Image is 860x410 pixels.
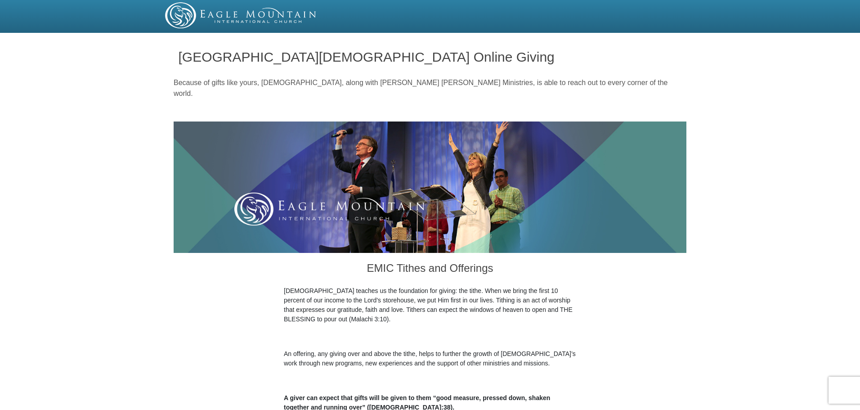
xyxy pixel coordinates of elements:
p: [DEMOGRAPHIC_DATA] teaches us the foundation for giving: the tithe. When we bring the first 10 pe... [284,286,576,324]
img: EMIC [165,2,317,28]
h1: [GEOGRAPHIC_DATA][DEMOGRAPHIC_DATA] Online Giving [179,50,682,64]
h3: EMIC Tithes and Offerings [284,253,576,286]
p: An offering, any giving over and above the tithe, helps to further the growth of [DEMOGRAPHIC_DAT... [284,349,576,368]
p: Because of gifts like yours, [DEMOGRAPHIC_DATA], along with [PERSON_NAME] [PERSON_NAME] Ministrie... [174,77,686,99]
